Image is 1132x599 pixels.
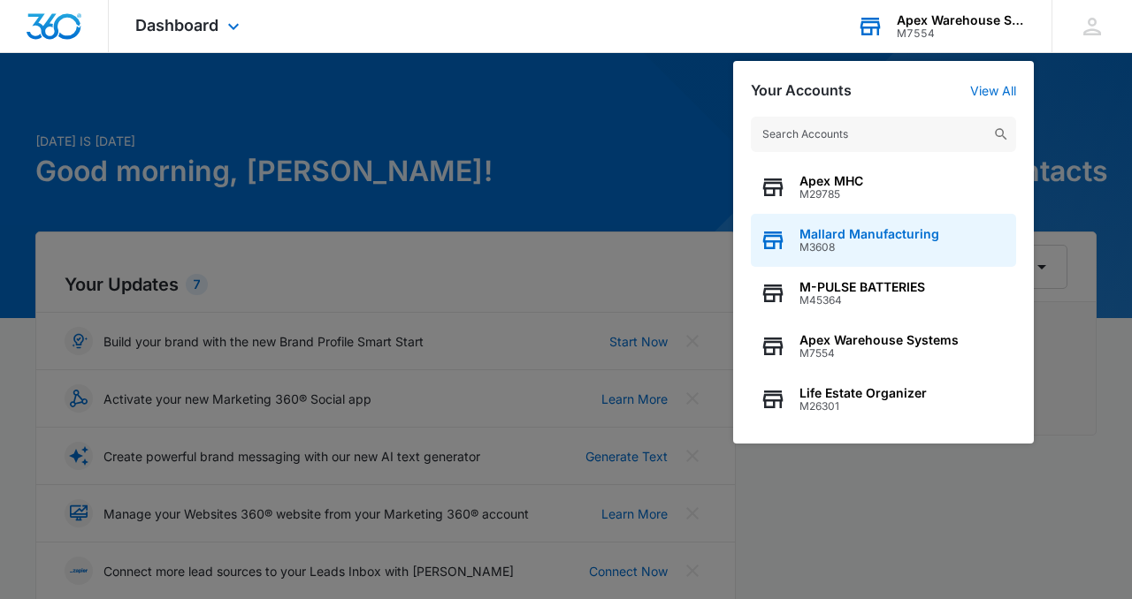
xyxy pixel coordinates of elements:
[897,27,1026,40] div: account id
[751,161,1016,214] button: Apex MHCM29785
[897,13,1026,27] div: account name
[751,320,1016,373] button: Apex Warehouse SystemsM7554
[970,83,1016,98] a: View All
[799,174,863,188] span: Apex MHC
[799,280,925,294] span: M-PULSE BATTERIES
[799,400,927,413] span: M26301
[751,373,1016,426] button: Life Estate OrganizerM26301
[751,82,852,99] h2: Your Accounts
[135,16,218,34] span: Dashboard
[751,117,1016,152] input: Search Accounts
[751,214,1016,267] button: Mallard ManufacturingM3608
[751,267,1016,320] button: M-PULSE BATTERIESM45364
[799,386,927,400] span: Life Estate Organizer
[799,241,939,254] span: M3608
[799,294,925,307] span: M45364
[799,188,863,201] span: M29785
[799,333,959,347] span: Apex Warehouse Systems
[799,347,959,360] span: M7554
[799,227,939,241] span: Mallard Manufacturing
